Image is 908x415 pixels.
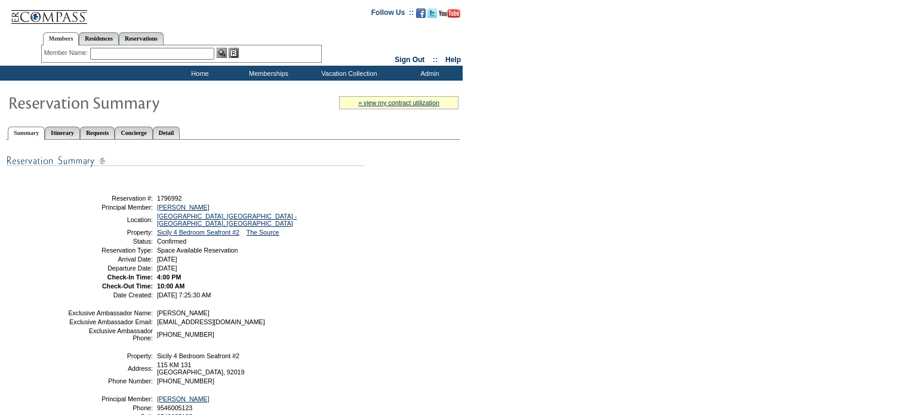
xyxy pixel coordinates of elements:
[153,127,180,139] a: Detail
[107,273,153,281] strong: Check-In Time:
[157,213,297,227] a: [GEOGRAPHIC_DATA], [GEOGRAPHIC_DATA] - [GEOGRAPHIC_DATA], [GEOGRAPHIC_DATA]
[67,265,153,272] td: Departure Date:
[67,318,153,325] td: Exclusive Ambassador Email:
[67,195,153,202] td: Reservation #:
[157,195,182,202] span: 1796992
[67,213,153,227] td: Location:
[67,352,153,359] td: Property:
[157,361,244,376] span: 115 KM 131 [GEOGRAPHIC_DATA], 92019
[102,282,153,290] strong: Check-Out Time:
[157,204,210,211] a: [PERSON_NAME]
[157,265,177,272] span: [DATE]
[233,66,301,81] td: Memberships
[157,331,214,338] span: [PHONE_NUMBER]
[157,318,265,325] span: [EMAIL_ADDRESS][DOMAIN_NAME]
[371,7,414,21] td: Follow Us ::
[427,12,437,19] a: Follow us on Twitter
[157,377,214,385] span: [PHONE_NUMBER]
[157,229,239,236] a: Sicily 4 Bedroom Seafront #2
[67,309,153,316] td: Exclusive Ambassador Name:
[395,56,424,64] a: Sign Out
[301,66,394,81] td: Vacation Collection
[67,361,153,376] td: Address:
[247,229,279,236] a: The Source
[157,395,210,402] a: [PERSON_NAME]
[157,282,184,290] span: 10:00 AM
[445,56,461,64] a: Help
[433,56,438,64] span: ::
[157,291,211,299] span: [DATE] 7:25:30 AM
[358,99,439,106] a: » view my contract utilization
[157,238,186,245] span: Confirmed
[157,247,238,254] span: Space Available Reservation
[67,229,153,236] td: Property:
[8,127,45,140] a: Summary
[394,66,463,81] td: Admin
[67,327,153,342] td: Exclusive Ambassador Phone:
[8,90,247,114] img: Reservaton Summary
[439,9,460,18] img: Subscribe to our YouTube Channel
[157,404,192,411] span: 9546005123
[439,12,460,19] a: Subscribe to our YouTube Channel
[229,48,239,58] img: Reservations
[67,247,153,254] td: Reservation Type:
[6,153,364,168] img: subTtlResSummary.gif
[79,32,119,45] a: Residences
[67,238,153,245] td: Status:
[119,32,164,45] a: Reservations
[67,404,153,411] td: Phone:
[44,48,90,58] div: Member Name:
[67,395,153,402] td: Principal Member:
[157,352,239,359] span: Sicily 4 Bedroom Seafront #2
[45,127,80,139] a: Itinerary
[80,127,115,139] a: Requests
[164,66,233,81] td: Home
[115,127,152,139] a: Concierge
[416,8,426,18] img: Become our fan on Facebook
[43,32,79,45] a: Members
[427,8,437,18] img: Follow us on Twitter
[67,204,153,211] td: Principal Member:
[157,256,177,263] span: [DATE]
[67,291,153,299] td: Date Created:
[217,48,227,58] img: View
[416,12,426,19] a: Become our fan on Facebook
[157,273,181,281] span: 4:00 PM
[157,309,210,316] span: [PERSON_NAME]
[67,377,153,385] td: Phone Number:
[67,256,153,263] td: Arrival Date:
